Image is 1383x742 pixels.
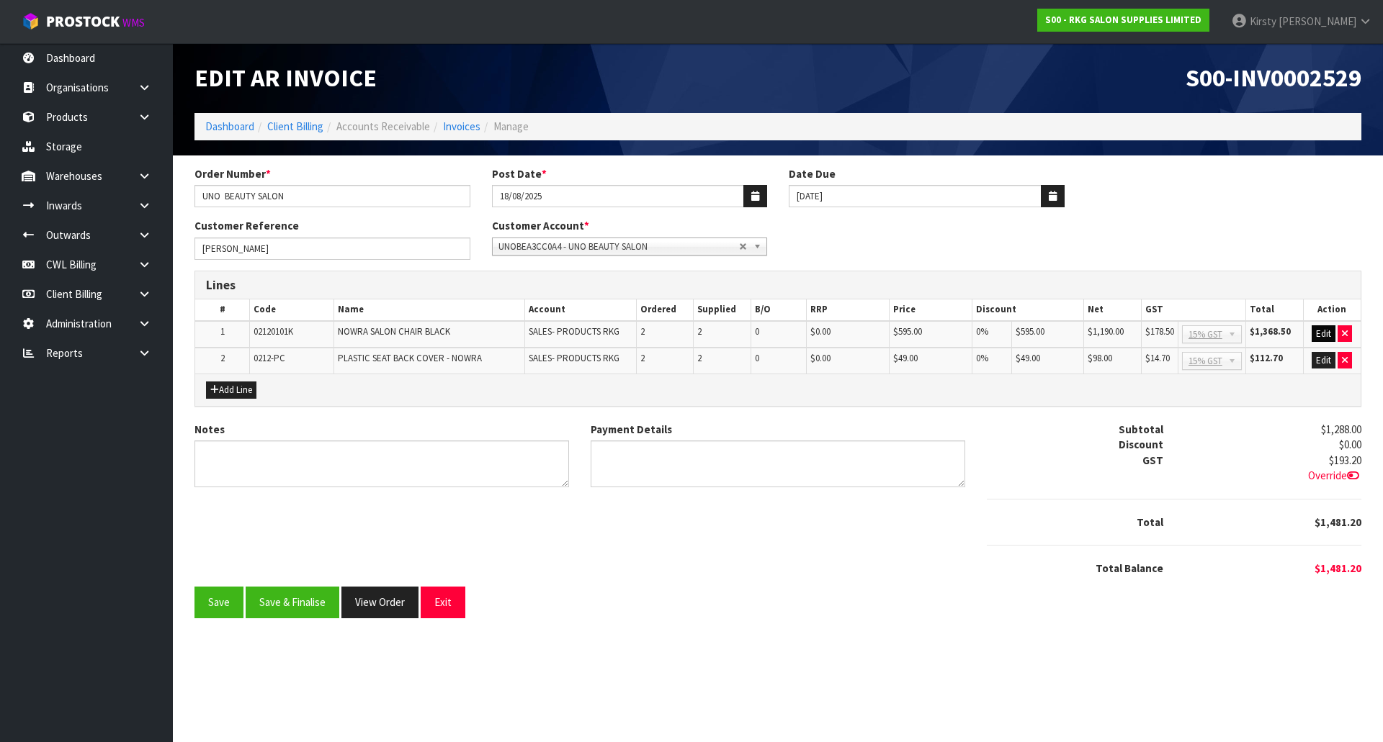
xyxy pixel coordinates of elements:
span: $1,288.00 [1321,422,1361,436]
label: Order Number [194,166,271,181]
th: GST [1141,299,1245,320]
strong: GST [1142,453,1163,467]
span: Kirsty [1250,14,1276,28]
button: Edit [1312,325,1335,343]
strong: Subtotal [1119,422,1163,436]
span: $0.00 [1339,438,1361,451]
span: 0212-PC [254,352,285,364]
th: Code [250,299,334,320]
th: Price [889,299,972,320]
span: 0% [976,325,988,338]
button: Edit [1312,352,1335,369]
label: Notes [194,422,225,437]
a: Invoices [443,119,480,133]
th: Net [1084,299,1141,320]
img: cube-alt.png [22,12,40,30]
span: $1,481.20 [1315,515,1361,529]
th: # [195,299,250,320]
span: $0.00 [810,325,831,338]
input: Customer Reference. [194,237,470,260]
span: PLASTIC SEAT BACK COVER - NOWRA [338,352,482,364]
span: 2 [640,325,645,338]
span: $1,190.00 [1088,325,1124,338]
span: S00-INV0002529 [1186,63,1361,93]
label: Customer Account [492,218,589,233]
span: Override [1308,469,1361,482]
button: Add Line [206,381,256,399]
a: Dashboard [205,119,254,133]
button: Save [194,587,243,617]
span: Accounts Receivable [336,119,430,133]
span: $178.50 [1145,325,1174,338]
strong: Total Balance [1096,561,1163,575]
span: $1,481.20 [1315,561,1361,575]
span: $98.00 [1088,352,1112,364]
span: $14.70 [1145,352,1170,364]
span: Edit AR Invoice [194,63,377,93]
a: Client Billing [267,119,323,133]
th: RRP [806,299,889,320]
span: [PERSON_NAME] [1279,14,1356,28]
input: Order Number [194,185,470,207]
span: 2 [220,352,225,364]
strong: S00 - RKG SALON SUPPLIES LIMITED [1045,14,1201,26]
span: 15% GST [1189,353,1222,370]
label: Payment Details [591,422,672,437]
th: Name [334,299,525,320]
input: Date Due [789,185,1042,207]
span: NOWRA SALON CHAIR BLACK [338,325,450,338]
span: 2 [697,325,702,338]
span: 0 [755,325,759,338]
span: 15% GST [1189,326,1222,343]
span: 1 [220,325,225,338]
strong: $1,368.50 [1250,325,1291,338]
span: SALES- PRODUCTS RKG [529,325,619,338]
span: ProStock [46,12,120,31]
strong: $112.70 [1250,352,1283,364]
strong: Discount [1119,438,1163,451]
span: $49.00 [893,352,918,364]
span: SALES- PRODUCTS RKG [529,352,619,364]
span: 2 [697,352,702,364]
button: View Order [341,587,419,617]
span: $595.00 [1016,325,1044,338]
th: Account [525,299,637,320]
th: Discount [972,299,1084,320]
span: $0.00 [810,352,831,364]
button: Save & Finalise [246,587,339,617]
span: $595.00 [893,325,922,338]
label: Post Date [492,166,547,181]
span: 2 [640,352,645,364]
span: 0% [976,352,988,364]
a: S00 - RKG SALON SUPPLIES LIMITED [1037,9,1209,32]
th: Ordered [636,299,693,320]
strong: Total [1137,515,1163,529]
label: Customer Reference [194,218,299,233]
th: B/O [751,299,806,320]
h3: Lines [206,279,1350,292]
span: $193.20 [1329,453,1361,467]
label: Date Due [789,166,836,181]
th: Total [1245,299,1303,320]
th: Action [1303,299,1361,320]
span: 02120101K [254,325,293,338]
span: UNOBEA3CC0A4 - UNO BEAUTY SALON [498,238,740,255]
th: Supplied [694,299,751,320]
button: Exit [421,587,465,617]
span: 0 [755,352,759,364]
small: WMS [122,16,145,30]
input: Post Date [492,185,745,207]
span: $49.00 [1016,352,1040,364]
span: Manage [493,119,529,133]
